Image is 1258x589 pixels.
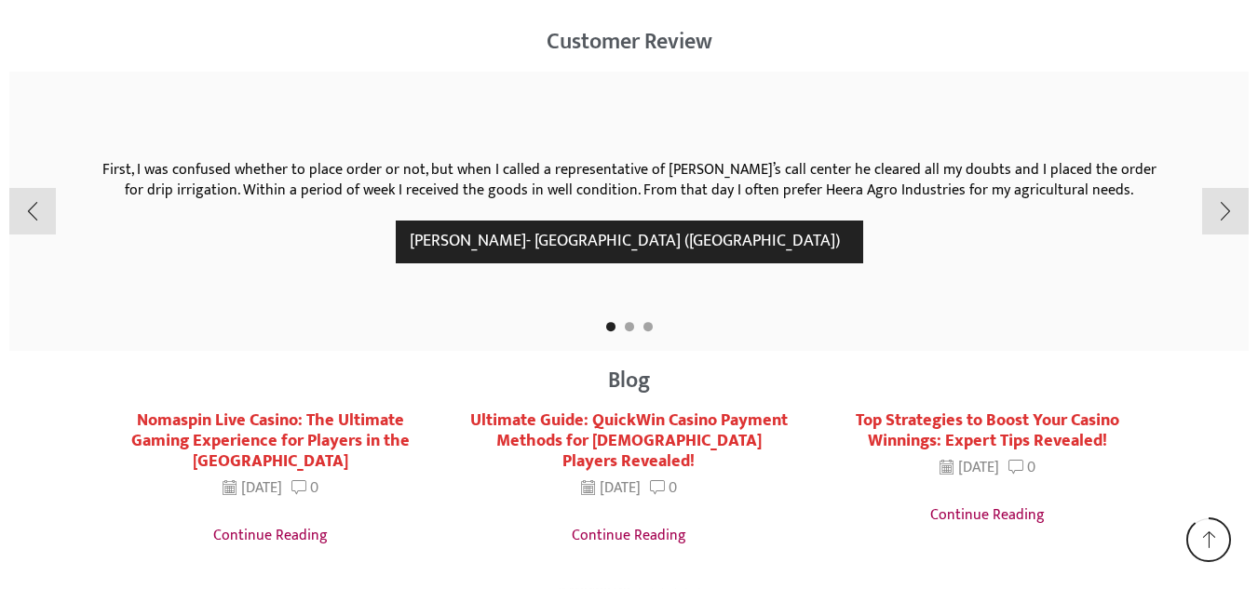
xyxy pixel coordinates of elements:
[9,31,1249,53] h2: Customer Review​
[108,369,1151,392] h2: Blog
[625,322,634,331] span: Go to slide 2
[572,524,686,548] span: Continue reading
[1027,455,1035,479] span: 0
[813,410,1162,529] div: 9 / 16
[213,524,328,548] span: Continue reading
[827,494,1148,529] a: Continue reading
[291,477,318,499] a: 0
[606,322,615,331] span: Go to slide 1
[223,477,282,499] time: [DATE]
[9,72,1249,351] div: 2 / 5
[1202,188,1249,234] div: Next slide
[310,475,318,500] span: 0
[643,322,653,331] span: Go to slide 3
[470,406,788,475] a: Ultimate Guide: QuickWin Casino Payment Methods for [DEMOGRAPHIC_DATA] Players Revealed!
[454,410,804,549] div: 8 / 16
[930,503,1045,528] span: Continue reading
[96,410,445,549] div: 7 / 16
[1008,457,1035,478] a: 0
[669,475,677,500] span: 0
[468,515,790,549] a: Continue reading
[110,515,431,549] a: Continue reading
[131,406,410,475] a: Nomaspin Live Casino: The Ultimate Gaming Experience for Players in the [GEOGRAPHIC_DATA]
[581,477,641,499] time: [DATE]
[856,406,1119,455] a: Top Strategies to Boost Your Casino Winnings: Expert Tips Revealed!
[9,188,56,234] div: Previous slide
[650,477,677,499] a: 0
[940,457,999,478] time: [DATE]
[396,221,863,263] div: [PERSON_NAME]- [GEOGRAPHIC_DATA] ([GEOGRAPHIC_DATA])
[99,160,1160,203] div: First, I was confused whether to place order or not, but when I called a representative of [PERSO...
